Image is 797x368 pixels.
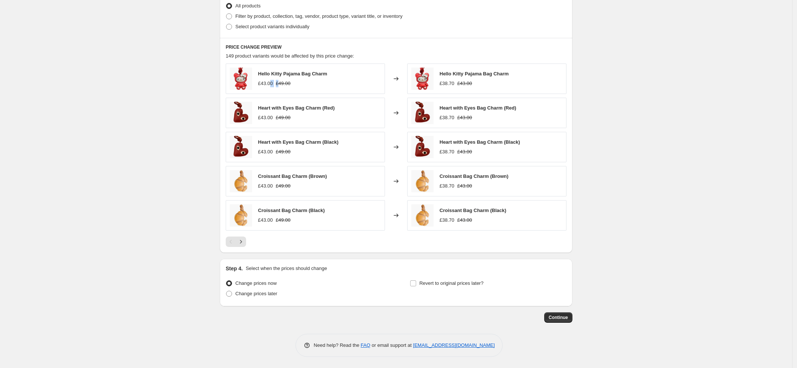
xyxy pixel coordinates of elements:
[235,291,277,296] span: Change prices later
[276,114,291,121] strike: £49.00
[457,80,472,87] strike: £43.00
[276,80,291,87] strike: £49.00
[230,170,252,192] img: Croissant_1_80x.jpg
[411,136,434,158] img: CDG_d2ac470f-11c9-4a30-b6aa-261a126609fe_80x.jpg
[440,71,509,76] span: Hello Kitty Pajama Bag Charm
[457,216,472,224] strike: £43.00
[235,24,309,29] span: Select product variants individually
[235,13,402,19] span: Filter by product, collection, tag, vendor, product type, variant title, or inventory
[544,312,572,323] button: Continue
[276,148,291,156] strike: £49.00
[258,71,327,76] span: Hello Kitty Pajama Bag Charm
[440,208,506,213] span: Croissant Bag Charm (Black)
[258,182,273,190] div: £43.00
[258,114,273,121] div: £43.00
[226,53,354,59] span: 149 product variants would be affected by this price change:
[440,105,516,111] span: Heart with Eyes Bag Charm (Red)
[236,237,246,247] button: Next
[235,3,261,9] span: All products
[440,114,454,121] div: £38.70
[246,265,327,272] p: Select when the prices should change
[549,315,568,320] span: Continue
[226,44,566,50] h6: PRICE CHANGE PREVIEW
[230,68,252,90] img: HL1_ab439185-5e18-4b5d-8e1e-8156af866638_80x.jpg
[440,173,509,179] span: Croissant Bag Charm (Brown)
[230,102,252,124] img: CDG_d2ac470f-11c9-4a30-b6aa-261a126609fe_80x.jpg
[411,102,434,124] img: CDG_d2ac470f-11c9-4a30-b6aa-261a126609fe_80x.jpg
[258,173,327,179] span: Croissant Bag Charm (Brown)
[411,204,434,227] img: Croissant_1_80x.jpg
[258,80,273,87] div: £43.00
[457,148,472,156] strike: £43.00
[361,342,370,348] a: FAQ
[457,182,472,190] strike: £43.00
[276,216,291,224] strike: £49.00
[276,182,291,190] strike: £49.00
[226,265,243,272] h2: Step 4.
[457,114,472,121] strike: £43.00
[258,105,335,111] span: Heart with Eyes Bag Charm (Red)
[413,342,495,348] a: [EMAIL_ADDRESS][DOMAIN_NAME]
[411,170,434,192] img: Croissant_1_80x.jpg
[258,139,339,145] span: Heart with Eyes Bag Charm (Black)
[258,216,273,224] div: £43.00
[440,80,454,87] div: £38.70
[440,139,520,145] span: Heart with Eyes Bag Charm (Black)
[314,342,361,348] span: Need help? Read the
[258,148,273,156] div: £43.00
[235,280,277,286] span: Change prices now
[230,136,252,158] img: CDG_d2ac470f-11c9-4a30-b6aa-261a126609fe_80x.jpg
[226,237,246,247] nav: Pagination
[419,280,484,286] span: Revert to original prices later?
[411,68,434,90] img: HL1_ab439185-5e18-4b5d-8e1e-8156af866638_80x.jpg
[258,208,325,213] span: Croissant Bag Charm (Black)
[440,182,454,190] div: £38.70
[440,148,454,156] div: £38.70
[370,342,413,348] span: or email support at
[440,216,454,224] div: £38.70
[230,204,252,227] img: Croissant_1_80x.jpg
